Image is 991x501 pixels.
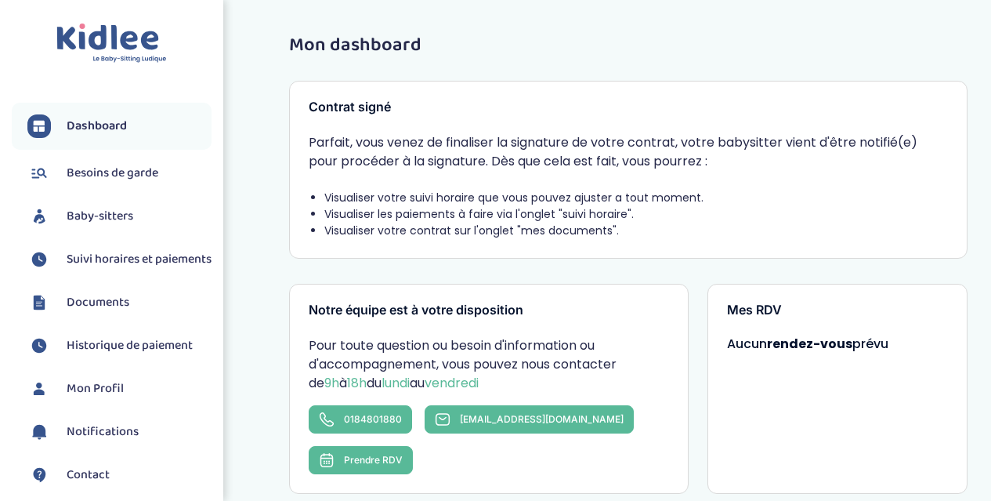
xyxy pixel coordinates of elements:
span: lundi [382,374,410,392]
span: Aucun prévu [727,335,888,353]
li: Visualiser votre suivi horaire que vous pouvez ajuster a tout moment. [324,190,948,206]
p: Parfait, vous venez de finaliser la signature de votre contrat, votre babysitter vient d'être not... [309,133,948,171]
span: Contact [67,466,110,485]
li: Visualiser les paiements à faire via l'onglet "suivi horaire". [324,206,948,223]
span: Besoins de garde [67,164,158,183]
a: Documents [27,291,212,314]
a: Dashboard [27,114,212,138]
span: vendredi [425,374,479,392]
span: 18h [347,374,367,392]
img: suivihoraire.svg [27,248,51,271]
span: 9h [324,374,339,392]
h3: Notre équipe est à votre disposition [309,303,669,318]
img: profil.svg [27,377,51,401]
span: Mon Profil [67,379,124,398]
img: logo.svg [56,24,167,64]
a: Suivi horaires et paiements [27,248,212,271]
img: notification.svg [27,420,51,444]
h3: Contrat signé [309,100,948,114]
a: Baby-sitters [27,205,212,228]
a: Mon Profil [27,377,212,401]
li: Visualiser votre contrat sur l'onglet "mes documents". [324,223,948,239]
h3: Mes RDV [727,303,948,318]
a: Historique de paiement [27,334,212,358]
span: Notifications [67,423,139,441]
button: Prendre RDV [309,446,413,474]
span: [EMAIL_ADDRESS][DOMAIN_NAME] [460,413,624,425]
img: babysitters.svg [27,205,51,228]
p: Pour toute question ou besoin d'information ou d'accompagnement, vous pouvez nous contacter de à ... [309,336,669,393]
img: dashboard.svg [27,114,51,138]
span: 0184801880 [344,413,402,425]
span: Prendre RDV [344,454,403,466]
span: Historique de paiement [67,336,193,355]
span: Baby-sitters [67,207,133,226]
img: suivihoraire.svg [27,334,51,358]
h1: Mon dashboard [289,35,967,56]
a: Notifications [27,420,212,444]
img: besoin.svg [27,162,51,185]
strong: rendez-vous [767,335,852,353]
a: 0184801880 [309,405,412,434]
a: Besoins de garde [27,162,212,185]
a: [EMAIL_ADDRESS][DOMAIN_NAME] [425,405,634,434]
span: Documents [67,293,129,312]
img: contact.svg [27,463,51,487]
span: Suivi horaires et paiements [67,250,212,269]
span: Dashboard [67,117,127,136]
img: documents.svg [27,291,51,314]
a: Contact [27,463,212,487]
